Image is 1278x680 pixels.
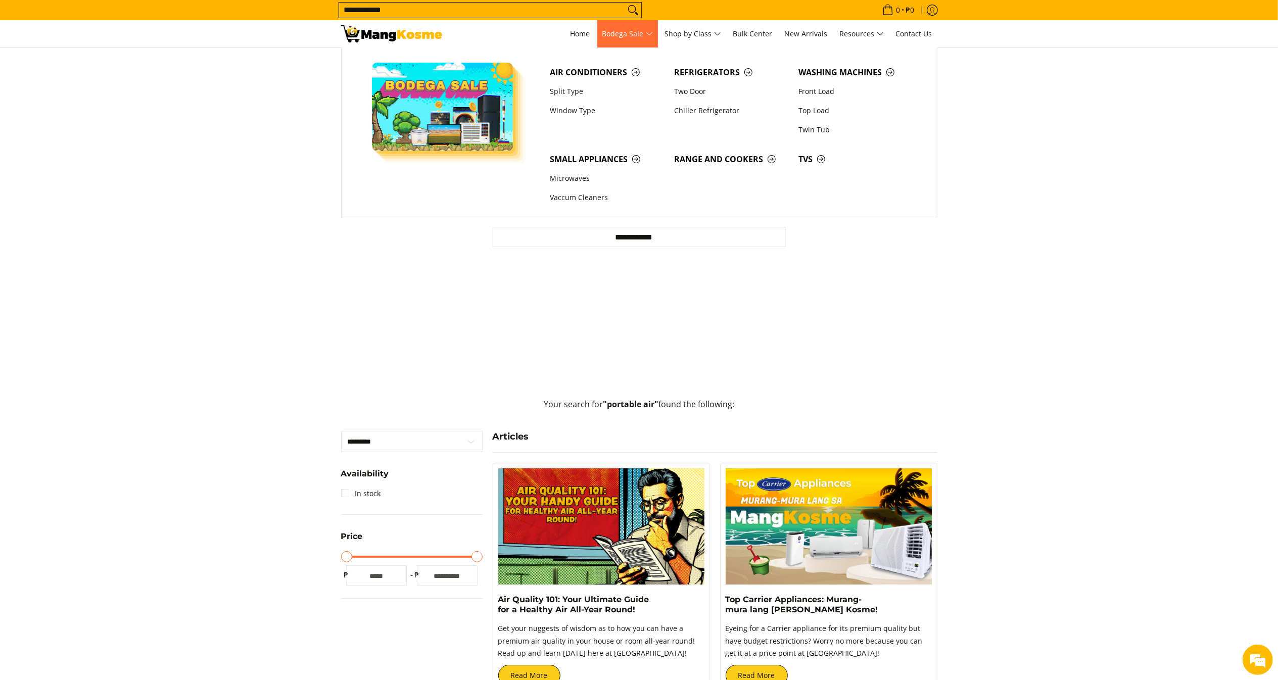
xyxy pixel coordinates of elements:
[660,20,726,47] a: Shop by Class
[545,169,669,188] a: Microwaves
[793,82,918,101] a: Front Load
[726,623,923,658] span: Eyeing for a Carrier appliance for its premium quality but have budget restrictions? Worry no mor...
[665,28,721,40] span: Shop by Class
[726,595,878,614] a: Top Carrier Appliances: Murang-mura lang [PERSON_NAME] Kosme!
[341,532,363,548] summary: Open
[840,28,884,40] span: Resources
[726,468,932,585] img: https://mangkosme.com/collections/carrier
[785,29,828,38] span: New Arrivals
[669,150,793,169] a: Range and Cookers
[5,276,193,311] textarea: Type your message and hit 'Enter'
[545,188,669,208] a: Vaccum Cleaners
[674,153,788,166] span: Range and Cookers
[498,468,704,585] img: mang-kosme-air-quality-eguide-main-banner
[550,66,664,79] span: Air Conditioners
[493,431,937,443] h4: Articles
[341,570,351,580] span: ₱
[341,532,363,541] span: Price
[498,595,649,614] a: Air Quality 101: Your Ultimate Guide for a Healthy Air All-Year Round!
[728,20,778,47] a: Bulk Center
[798,66,913,79] span: Washing Machines
[891,20,937,47] a: Contact Us
[780,20,833,47] a: New Arrivals
[452,20,937,47] nav: Main Menu
[905,7,916,14] span: ₱0
[879,5,918,16] span: •
[341,470,389,478] span: Availability
[669,101,793,120] a: Chiller Refrigerator
[166,5,190,29] div: Minimize live chat window
[835,20,889,47] a: Resources
[372,63,513,151] img: Bodega Sale
[896,29,932,38] span: Contact Us
[625,3,641,18] button: Search
[602,28,653,40] span: Bodega Sale
[545,101,669,120] a: Window Type
[545,82,669,101] a: Split Type
[341,25,442,42] img: Search: 4 results found for &quot;portable air&quot; | Mang Kosme
[571,29,590,38] span: Home
[793,101,918,120] a: Top Load
[412,570,422,580] span: ₱
[545,150,669,169] a: Small Appliances
[603,399,658,410] strong: "portable air"
[798,153,913,166] span: TVs
[597,20,658,47] a: Bodega Sale
[793,63,918,82] a: Washing Machines
[733,29,773,38] span: Bulk Center
[674,66,788,79] span: Refrigerators
[59,127,139,229] span: We're online!
[550,153,664,166] span: Small Appliances
[793,120,918,139] a: Twin Tub
[341,485,381,502] a: In stock
[545,63,669,82] a: Air Conditioners
[498,623,695,658] span: Get your nuggests of wisdom as to how you can have a premium air quality in your house or room al...
[669,63,793,82] a: Refrigerators
[341,470,389,485] summary: Open
[669,82,793,101] a: Two Door
[565,20,595,47] a: Home
[895,7,902,14] span: 0
[53,57,170,70] div: Chat with us now
[793,150,918,169] a: TVs
[341,398,937,421] p: Your search for found the following:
